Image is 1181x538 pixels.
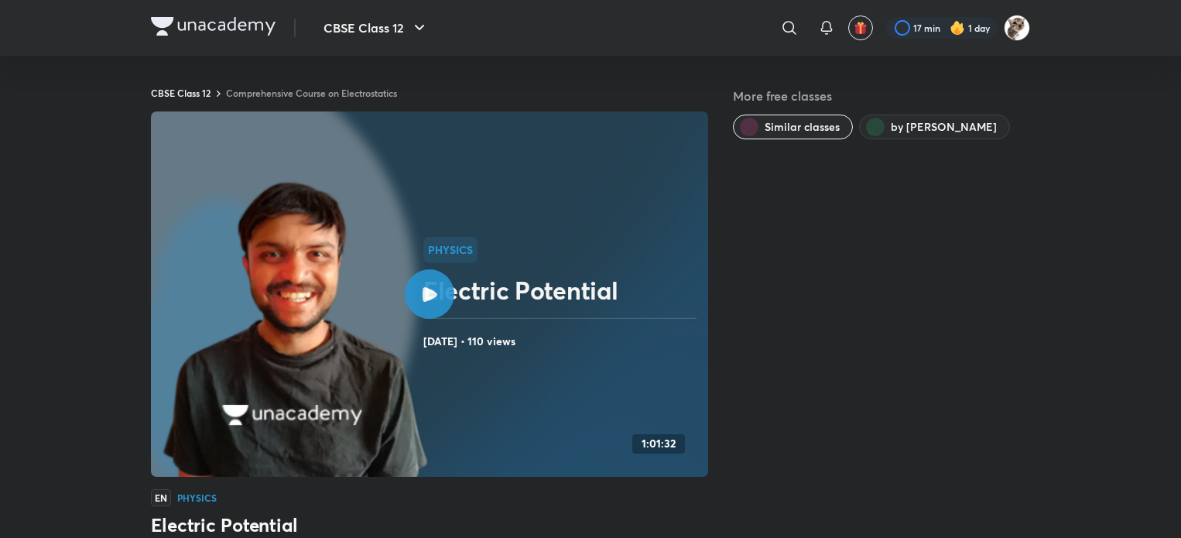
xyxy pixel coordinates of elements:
h5: More free classes [733,87,1030,105]
span: Similar classes [765,119,840,135]
h3: Electric Potential [151,512,708,537]
button: avatar [848,15,873,40]
img: avatar [854,21,868,35]
span: EN [151,489,171,506]
img: Lavanya [1004,15,1030,41]
h4: [DATE] • 110 views [423,331,702,351]
a: Comprehensive Course on Electrostatics [226,87,397,99]
h4: Physics [177,493,217,502]
button: by Madhu Kashyap [859,115,1010,139]
img: streak [950,20,965,36]
button: Similar classes [733,115,853,139]
button: CBSE Class 12 [314,12,438,43]
a: CBSE Class 12 [151,87,211,99]
h4: 1:01:32 [642,437,676,451]
h2: Electric Potential [423,275,702,306]
span: by Madhu Kashyap [891,119,997,135]
a: Company Logo [151,17,276,39]
img: Company Logo [151,17,276,36]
